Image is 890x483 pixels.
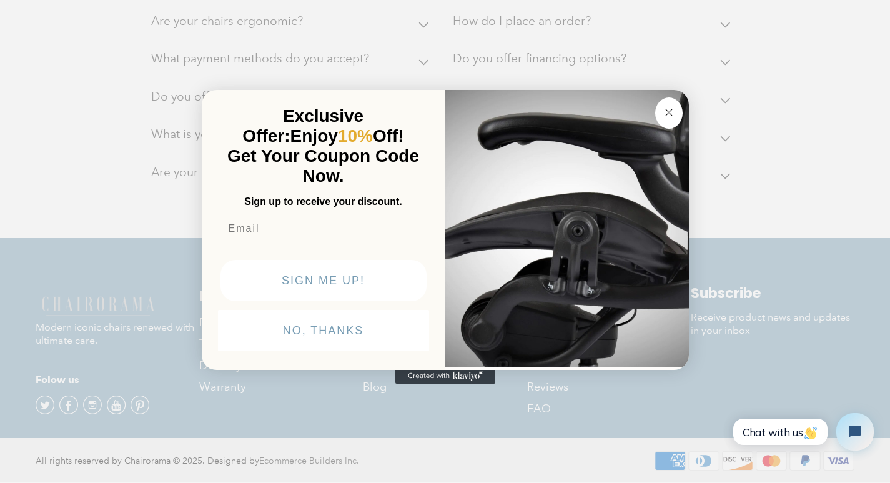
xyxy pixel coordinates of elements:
[220,260,427,301] button: SIGN ME UP!
[227,146,419,186] span: Get Your Coupon Code Now.
[338,126,373,146] span: 10%
[445,87,689,367] img: 92d77583-a095-41f6-84e7-858462e0427a.jpeg
[218,310,429,351] button: NO, THANKS
[244,196,402,207] span: Sign up to receive your discount.
[218,216,429,241] input: Email
[655,97,683,129] button: Close dialog
[242,106,363,146] span: Exclusive Offer:
[723,402,884,461] iframe: Tidio Chat
[290,126,404,146] span: Enjoy Off!
[395,369,495,384] a: Created with Klaviyo - opens in a new tab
